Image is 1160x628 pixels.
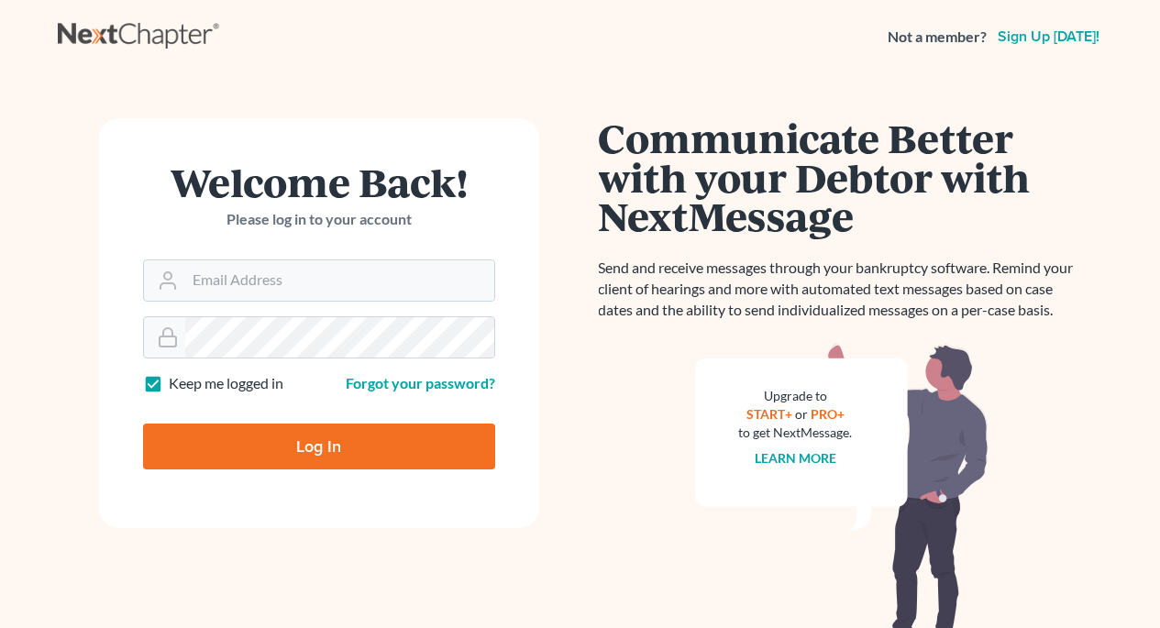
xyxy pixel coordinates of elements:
div: Upgrade to [739,387,853,405]
a: Learn more [755,450,836,466]
strong: Not a member? [888,27,987,48]
a: START+ [746,406,792,422]
a: Forgot your password? [346,374,495,391]
a: Sign up [DATE]! [994,29,1103,44]
p: Send and receive messages through your bankruptcy software. Remind your client of hearings and mo... [599,258,1085,321]
a: PRO+ [811,406,845,422]
label: Keep me logged in [169,373,283,394]
input: Log In [143,424,495,469]
div: to get NextMessage. [739,424,853,442]
p: Please log in to your account [143,209,495,230]
input: Email Address [185,260,494,301]
h1: Communicate Better with your Debtor with NextMessage [599,118,1085,236]
h1: Welcome Back! [143,162,495,202]
span: or [795,406,808,422]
